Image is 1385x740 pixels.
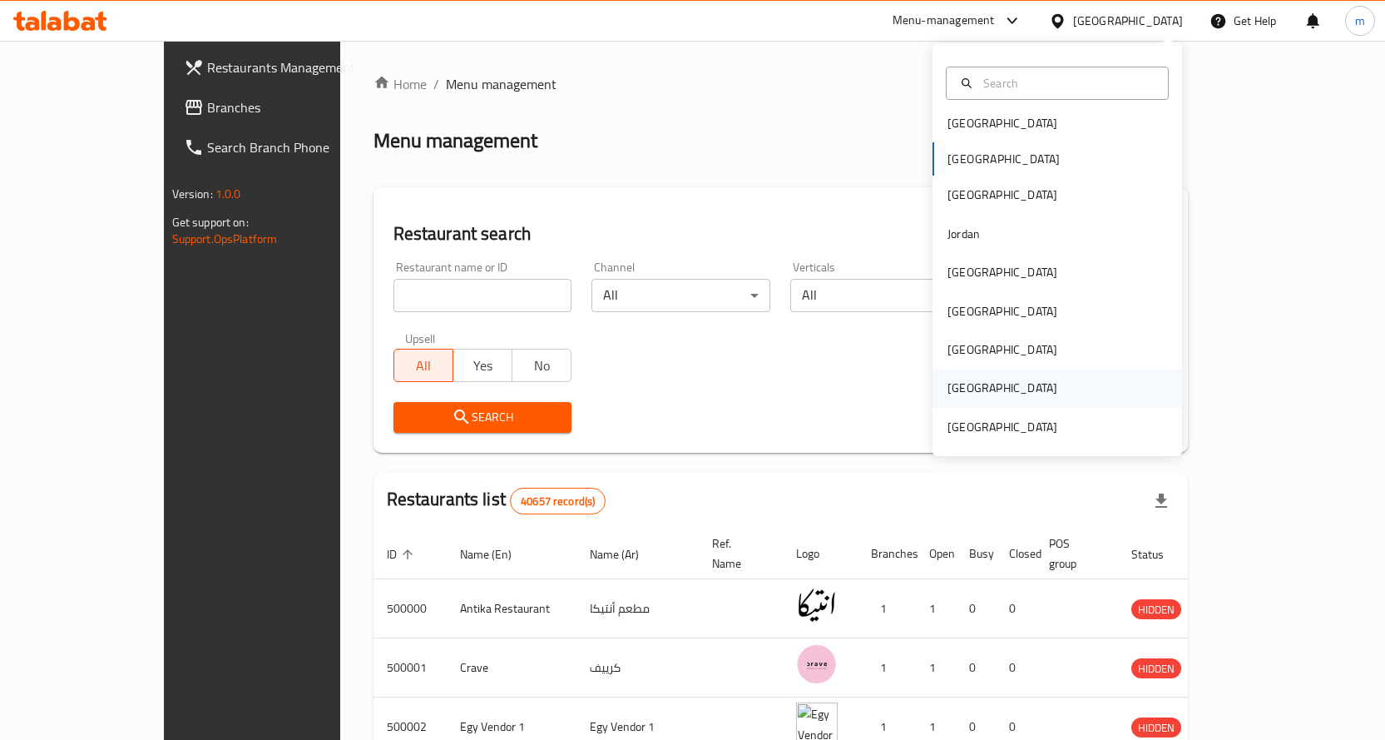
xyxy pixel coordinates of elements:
[207,137,382,157] span: Search Branch Phone
[405,332,436,344] label: Upsell
[1141,481,1181,521] div: Export file
[1131,718,1181,738] div: HIDDEN
[373,127,537,154] h2: Menu management
[172,228,278,250] a: Support.OpsPlatform
[996,529,1036,579] th: Closed
[387,544,418,564] span: ID
[207,57,382,77] span: Restaurants Management
[1131,544,1185,564] span: Status
[387,487,606,514] h2: Restaurants list
[1355,12,1365,30] span: m
[215,183,241,205] span: 1.0.0
[433,74,439,94] li: /
[947,186,1057,204] div: [GEOGRAPHIC_DATA]
[947,340,1057,359] div: [GEOGRAPHIC_DATA]
[947,418,1057,436] div: [GEOGRAPHIC_DATA]
[947,114,1057,132] div: [GEOGRAPHIC_DATA]
[393,402,572,433] button: Search
[858,529,916,579] th: Branches
[373,74,1189,94] nav: breadcrumb
[171,127,395,167] a: Search Branch Phone
[947,302,1057,320] div: [GEOGRAPHIC_DATA]
[512,349,571,382] button: No
[447,579,576,638] td: Antika Restaurant
[996,579,1036,638] td: 0
[916,579,956,638] td: 1
[916,638,956,698] td: 1
[511,494,605,509] span: 40657 record(s)
[1131,718,1181,738] span: HIDDEN
[858,638,916,698] td: 1
[947,263,1057,281] div: [GEOGRAPHIC_DATA]
[1131,658,1181,678] div: HIDDEN
[519,354,565,378] span: No
[591,279,770,312] div: All
[1131,599,1181,619] div: HIDDEN
[783,529,858,579] th: Logo
[460,544,533,564] span: Name (En)
[796,584,838,626] img: Antika Restaurant
[977,74,1158,92] input: Search
[172,183,213,205] span: Version:
[956,579,996,638] td: 0
[1131,659,1181,678] span: HIDDEN
[171,87,395,127] a: Branches
[460,354,506,378] span: Yes
[916,529,956,579] th: Open
[373,579,447,638] td: 500000
[712,534,763,574] span: Ref. Name
[446,74,556,94] span: Menu management
[576,579,699,638] td: مطعم أنتيكا
[1049,534,1098,574] span: POS group
[947,225,980,243] div: Jordan
[893,11,995,31] div: Menu-management
[393,349,453,382] button: All
[956,529,996,579] th: Busy
[393,221,1169,246] h2: Restaurant search
[956,638,996,698] td: 0
[373,638,447,698] td: 500001
[373,74,427,94] a: Home
[447,638,576,698] td: Crave
[207,97,382,117] span: Branches
[576,638,699,698] td: كرييف
[947,379,1057,397] div: [GEOGRAPHIC_DATA]
[401,354,447,378] span: All
[453,349,512,382] button: Yes
[407,407,559,428] span: Search
[790,279,969,312] div: All
[1131,600,1181,619] span: HIDDEN
[172,211,249,233] span: Get support on:
[996,638,1036,698] td: 0
[590,544,660,564] span: Name (Ar)
[858,579,916,638] td: 1
[393,279,572,312] input: Search for restaurant name or ID..
[171,47,395,87] a: Restaurants Management
[1073,12,1183,30] div: [GEOGRAPHIC_DATA]
[796,643,838,685] img: Crave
